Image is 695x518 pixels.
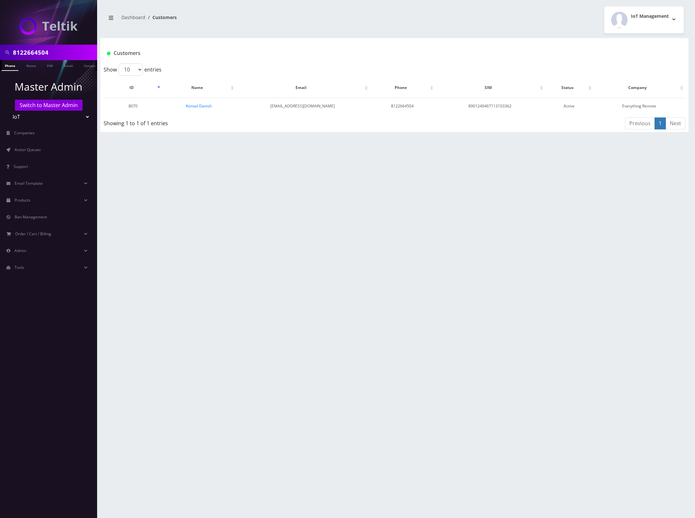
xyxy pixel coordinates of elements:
select: Showentries [118,63,143,76]
div: Showing 1 to 1 of 1 entries [104,117,341,127]
label: Show entries [104,63,162,76]
a: SIM [44,60,56,70]
a: Next [666,117,685,129]
a: Switch to Master Admin [15,100,83,111]
th: Status: activate to sort column ascending [545,78,593,97]
span: Tools [15,265,24,270]
th: Phone: activate to sort column ascending [370,78,435,97]
button: IoT Management [604,6,684,33]
h2: IoT Management [631,14,669,19]
img: IoT [19,17,78,35]
a: Previous [625,117,655,129]
td: 8070 [104,98,162,114]
span: Order / Cart / Billing [15,231,51,237]
a: Phone [2,60,18,71]
td: 8122664504 [370,98,435,114]
th: ID: activate to sort column descending [104,78,162,97]
input: Search in Company [13,46,95,59]
span: Ban Management [15,214,47,220]
th: Company: activate to sort column ascending [594,78,685,97]
span: Email Template [15,181,43,186]
td: Everything Remote [594,98,685,114]
span: Companies [14,130,35,136]
th: SIM: activate to sort column ascending [435,78,544,97]
a: Name [23,60,39,70]
a: Company [81,60,102,70]
a: Komail Danish [186,103,212,109]
span: Admin [15,248,26,253]
a: Dashboard [121,14,145,20]
li: Customers [145,14,177,21]
a: 1 [655,117,666,129]
span: Action Queues [15,147,41,152]
span: Products [15,197,30,203]
th: Name: activate to sort column ascending [163,78,235,97]
th: Email: activate to sort column ascending [236,78,370,97]
td: Active [545,98,593,114]
h1: Customers [107,50,585,56]
td: [EMAIL_ADDRESS][DOMAIN_NAME] [236,98,370,114]
td: 8901240467113103362 [435,98,544,114]
span: Support [14,164,28,169]
nav: breadcrumb [105,11,390,29]
a: Email [61,60,76,70]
